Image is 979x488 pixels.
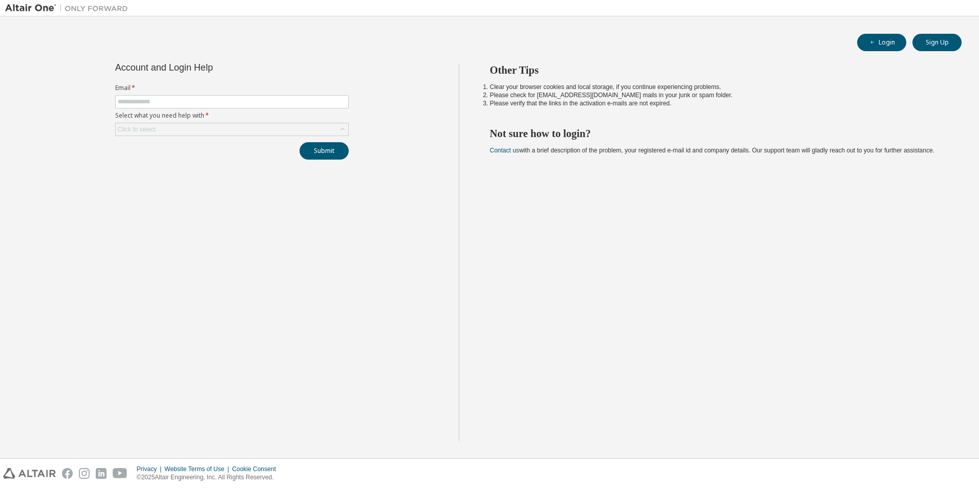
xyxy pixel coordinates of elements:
div: Website Terms of Use [164,465,232,473]
li: Clear your browser cookies and local storage, if you continue experiencing problems. [490,83,944,91]
div: Privacy [137,465,164,473]
img: facebook.svg [62,468,73,479]
li: Please check for [EMAIL_ADDRESS][DOMAIN_NAME] mails in your junk or spam folder. [490,91,944,99]
div: Cookie Consent [232,465,282,473]
li: Please verify that the links in the activation e-mails are not expired. [490,99,944,107]
p: © 2025 Altair Engineering, Inc. All Rights Reserved. [137,473,282,482]
img: instagram.svg [79,468,90,479]
img: youtube.svg [113,468,127,479]
img: linkedin.svg [96,468,107,479]
div: Click to select [118,125,156,134]
img: Altair One [5,3,133,13]
button: Submit [300,142,349,160]
button: Login [857,34,906,51]
img: altair_logo.svg [3,468,56,479]
label: Email [115,84,349,92]
h2: Not sure how to login? [490,127,944,140]
label: Select what you need help with [115,112,349,120]
button: Sign Up [912,34,962,51]
span: with a brief description of the problem, your registered e-mail id and company details. Our suppo... [490,147,934,154]
div: Click to select [116,123,348,136]
h2: Other Tips [490,63,944,77]
a: Contact us [490,147,519,154]
div: Account and Login Help [115,63,302,72]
